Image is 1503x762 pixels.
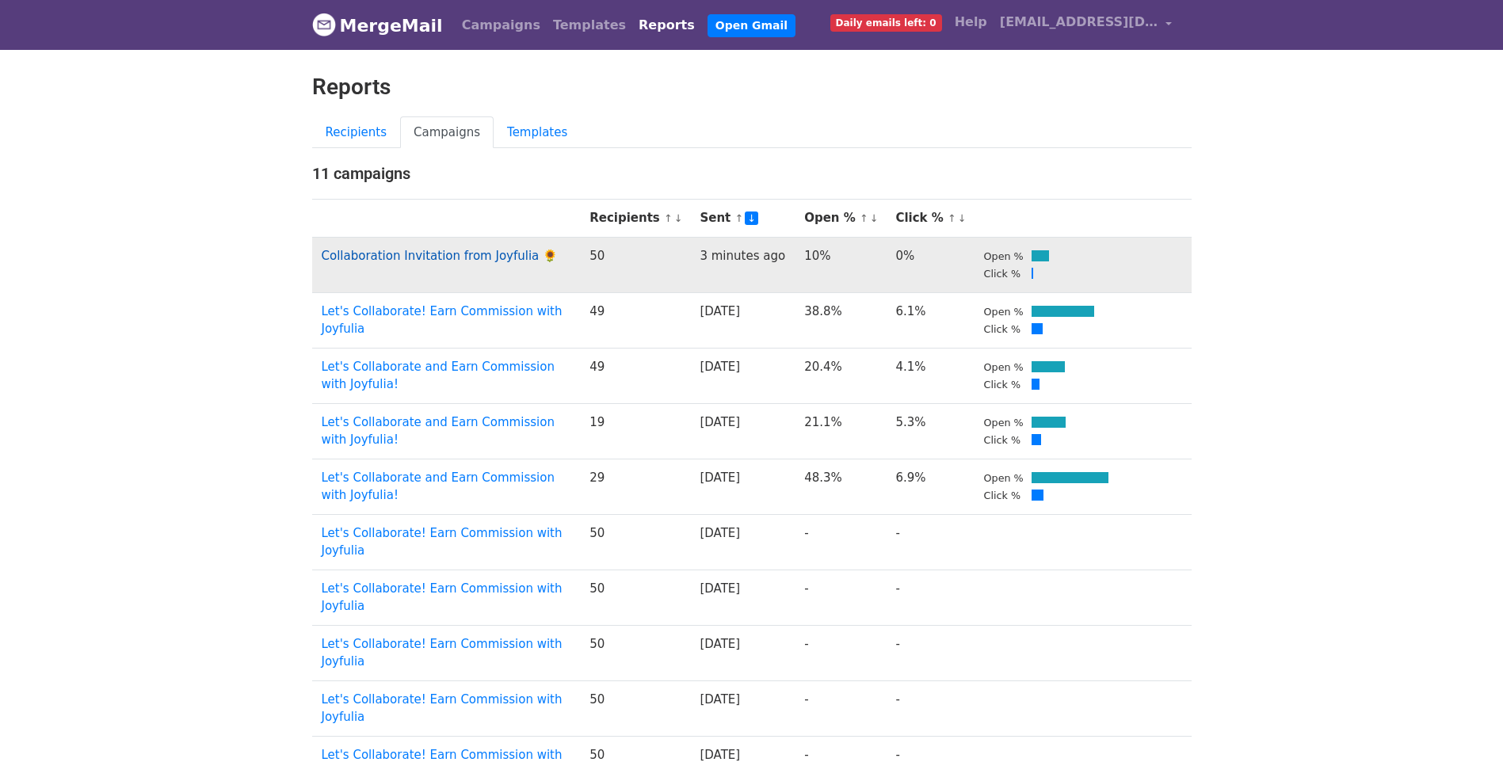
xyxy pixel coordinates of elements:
[795,570,886,625] td: -
[322,471,555,503] a: Let's Collaborate and Earn Commission with Joyfulia!
[984,434,1021,446] small: Click %
[547,10,632,41] a: Templates
[795,403,886,459] td: 21.1%
[984,472,1024,484] small: Open %
[886,514,974,570] td: -
[830,14,942,32] span: Daily emails left: 0
[312,9,443,42] a: MergeMail
[580,680,690,736] td: 50
[886,348,974,403] td: 4.1%
[322,415,555,448] a: Let's Collaborate and Earn Commission with Joyfulia!
[664,212,673,224] a: ↑
[984,379,1021,391] small: Click %
[690,459,795,514] td: [DATE]
[456,10,547,41] a: Campaigns
[690,625,795,680] td: [DATE]
[690,292,795,348] td: [DATE]
[984,490,1021,501] small: Click %
[795,348,886,403] td: 20.4%
[312,116,401,149] a: Recipients
[312,74,1192,101] h2: Reports
[580,459,690,514] td: 29
[690,514,795,570] td: [DATE]
[312,164,1192,183] h4: 11 campaigns
[795,680,886,736] td: -
[886,237,974,292] td: 0%
[580,514,690,570] td: 50
[312,13,336,36] img: MergeMail logo
[322,637,563,669] a: Let's Collaborate! Earn Commission with Joyfulia
[948,6,994,38] a: Help
[580,348,690,403] td: 49
[860,212,868,224] a: ↑
[984,268,1021,280] small: Click %
[322,692,563,725] a: Let's Collaborate! Earn Commission with Joyfulia
[795,200,886,238] th: Open %
[984,323,1021,335] small: Click %
[322,249,559,263] a: Collaboration Invitation from Joyfulia 🌻
[322,581,563,614] a: Let's Collaborate! Earn Commission with Joyfulia
[674,212,683,224] a: ↓
[886,403,974,459] td: 5.3%
[870,212,879,224] a: ↓
[795,237,886,292] td: 10%
[984,417,1024,429] small: Open %
[886,200,974,238] th: Click %
[886,459,974,514] td: 6.9%
[1424,686,1503,762] div: 聊天小组件
[708,14,795,37] a: Open Gmail
[735,212,744,224] a: ↑
[580,403,690,459] td: 19
[1424,686,1503,762] iframe: Chat Widget
[795,459,886,514] td: 48.3%
[322,360,555,392] a: Let's Collaborate and Earn Commission with Joyfulia!
[948,212,956,224] a: ↑
[795,625,886,680] td: -
[795,292,886,348] td: 38.8%
[690,200,795,238] th: Sent
[580,292,690,348] td: 49
[580,200,690,238] th: Recipients
[824,6,948,38] a: Daily emails left: 0
[886,570,974,625] td: -
[984,250,1024,262] small: Open %
[886,292,974,348] td: 6.1%
[690,570,795,625] td: [DATE]
[580,237,690,292] td: 50
[494,116,581,149] a: Templates
[994,6,1179,44] a: [EMAIL_ADDRESS][DOMAIN_NAME]
[580,625,690,680] td: 50
[580,570,690,625] td: 50
[322,304,563,337] a: Let's Collaborate! Earn Commission with Joyfulia
[632,10,701,41] a: Reports
[690,237,795,292] td: 3 minutes ago
[795,514,886,570] td: -
[322,526,563,558] a: Let's Collaborate! Earn Commission with Joyfulia
[745,211,758,225] a: ↓
[984,306,1024,318] small: Open %
[1000,13,1158,32] span: [EMAIL_ADDRESS][DOMAIN_NAME]
[400,116,494,149] a: Campaigns
[886,625,974,680] td: -
[690,348,795,403] td: [DATE]
[984,361,1024,373] small: Open %
[958,212,967,224] a: ↓
[690,680,795,736] td: [DATE]
[690,403,795,459] td: [DATE]
[886,680,974,736] td: -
